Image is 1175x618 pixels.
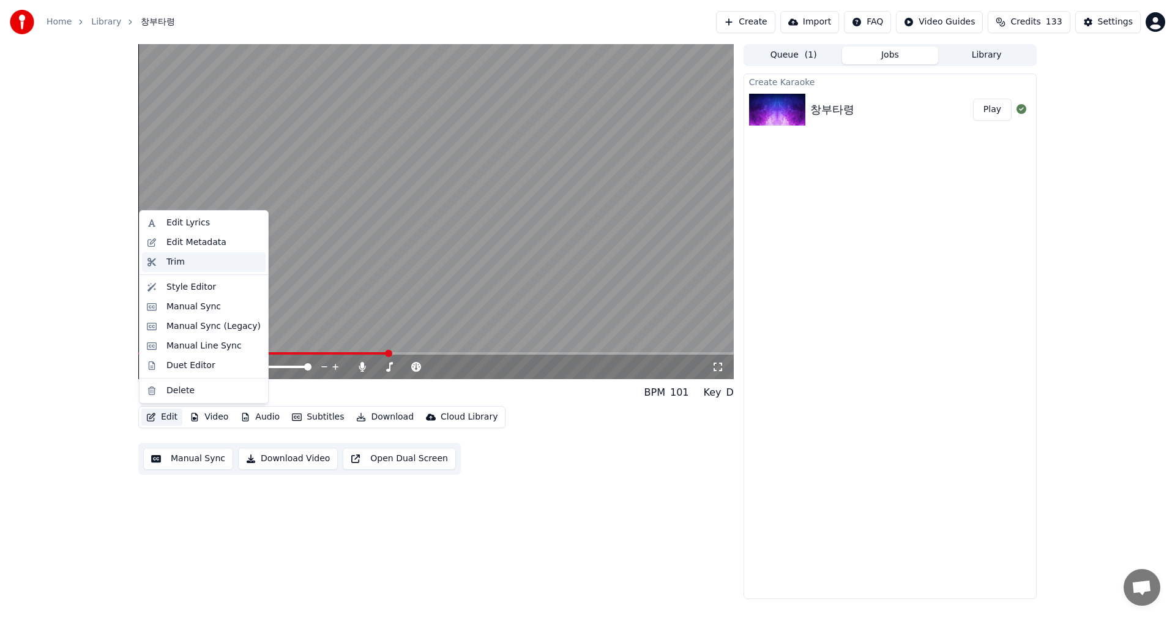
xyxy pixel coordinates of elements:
[166,301,221,313] div: Manual Sync
[343,448,456,470] button: Open Dual Screen
[166,256,185,268] div: Trim
[166,360,215,372] div: Duet Editor
[716,11,775,33] button: Create
[805,49,817,61] span: ( 1 )
[185,409,233,426] button: Video
[238,448,338,470] button: Download Video
[166,340,242,352] div: Manual Line Sync
[988,11,1070,33] button: Credits133
[1046,16,1062,28] span: 133
[166,385,195,397] div: Delete
[844,11,891,33] button: FAQ
[143,448,233,470] button: Manual Sync
[166,281,216,293] div: Style Editor
[166,320,261,333] div: Manual Sync (Legacy)
[141,409,182,426] button: Edit
[91,16,121,28] a: Library
[1075,11,1141,33] button: Settings
[141,16,175,28] span: 창부타령
[351,409,419,426] button: Download
[644,385,665,400] div: BPM
[670,385,689,400] div: 101
[47,16,175,28] nav: breadcrumb
[842,47,939,64] button: Jobs
[1098,16,1133,28] div: Settings
[1010,16,1040,28] span: Credits
[236,409,285,426] button: Audio
[704,385,722,400] div: Key
[810,101,854,118] div: 창부타령
[47,16,72,28] a: Home
[780,11,839,33] button: Import
[10,10,34,34] img: youka
[166,217,210,229] div: Edit Lyrics
[166,236,226,249] div: Edit Metadata
[726,385,734,400] div: D
[938,47,1035,64] button: Library
[745,47,842,64] button: Queue
[744,74,1036,89] div: Create Karaoke
[1124,569,1160,606] div: 채팅 열기
[896,11,983,33] button: Video Guides
[287,409,349,426] button: Subtitles
[973,99,1012,121] button: Play
[138,384,187,401] div: 창부타령
[441,411,498,423] div: Cloud Library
